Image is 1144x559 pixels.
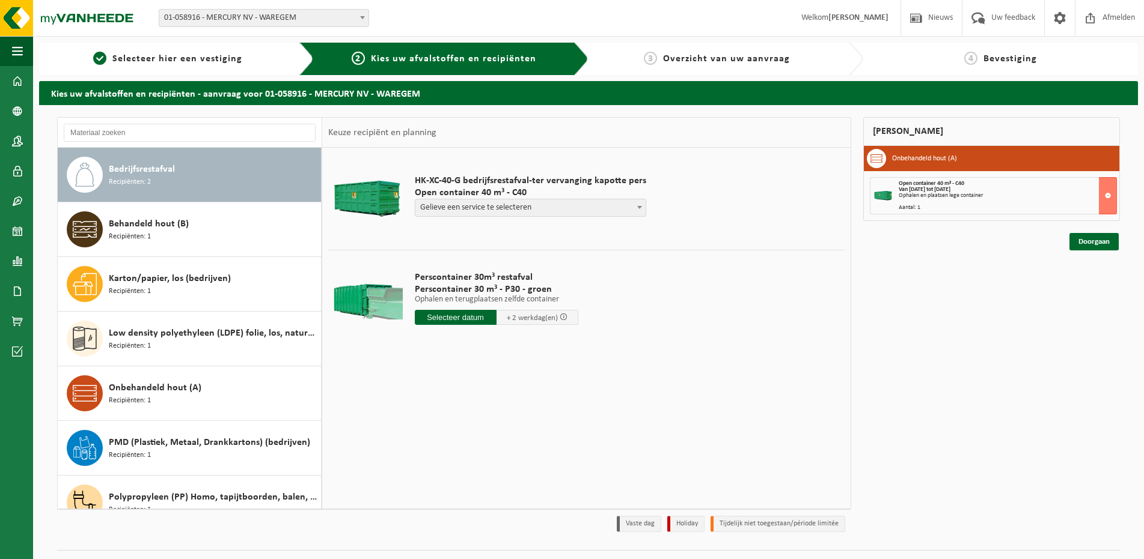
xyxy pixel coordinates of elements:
[415,283,578,295] span: Perscontainer 30 m³ - P30 - groen
[58,476,322,530] button: Polypropyleen (PP) Homo, tapijtboorden, balen, D, bont Recipiënten: 1
[899,186,950,193] strong: Van [DATE] tot [DATE]
[109,395,151,406] span: Recipiënten: 1
[899,193,1116,199] div: Ophalen en plaatsen lege container
[109,435,310,450] span: PMD (Plastiek, Metaal, Drankkartons) (bedrijven)
[109,326,318,340] span: Low density polyethyleen (LDPE) folie, los, naturel/gekleurd (80/20)
[109,490,318,504] span: Polypropyleen (PP) Homo, tapijtboorden, balen, D, bont
[899,180,964,187] span: Open container 40 m³ - C40
[983,54,1037,64] span: Bevestiging
[322,118,442,148] div: Keuze recipiënt en planning
[58,366,322,421] button: Onbehandeld hout (A) Recipiënten: 1
[415,175,646,187] span: HK-XC-40-G bedrijfsrestafval-ter vervanging kapotte pers
[58,312,322,366] button: Low density polyethyleen (LDPE) folie, los, naturel/gekleurd (80/20) Recipiënten: 1
[352,52,365,65] span: 2
[93,52,106,65] span: 1
[1069,233,1119,250] a: Doorgaan
[109,381,201,395] span: Onbehandeld hout (A)
[371,54,536,64] span: Kies uw afvalstoffen en recipiënten
[415,187,646,199] span: Open container 40 m³ - C40
[964,52,977,65] span: 4
[899,205,1116,211] div: Aantal: 1
[109,450,151,461] span: Recipiënten: 1
[58,257,322,312] button: Karton/papier, los (bedrijven) Recipiënten: 1
[415,199,646,217] span: Gelieve een service te selecteren
[109,217,189,231] span: Behandeld hout (B)
[828,13,889,22] strong: [PERSON_NAME]
[711,516,845,532] li: Tijdelijk niet toegestaan/période limitée
[415,310,497,325] input: Selecteer datum
[159,10,369,26] span: 01-058916 - MERCURY NV - WAREGEM
[58,202,322,257] button: Behandeld hout (B) Recipiënten: 1
[644,52,657,65] span: 3
[415,295,578,304] p: Ophalen en terugplaatsen zelfde container
[39,81,1138,104] h2: Kies uw afvalstoffen en recipiënten - aanvraag voor 01-058916 - MERCURY NV - WAREGEM
[667,516,705,532] li: Holiday
[109,162,175,177] span: Bedrijfsrestafval
[863,117,1120,146] div: [PERSON_NAME]
[109,504,151,516] span: Recipiënten: 1
[109,286,151,297] span: Recipiënten: 1
[64,124,316,142] input: Materiaal zoeken
[109,231,151,243] span: Recipiënten: 1
[663,54,790,64] span: Overzicht van uw aanvraag
[109,177,151,188] span: Recipiënten: 2
[58,421,322,476] button: PMD (Plastiek, Metaal, Drankkartons) (bedrijven) Recipiënten: 1
[415,199,646,216] span: Gelieve een service te selecteren
[45,52,290,66] a: 1Selecteer hier een vestiging
[109,340,151,352] span: Recipiënten: 1
[109,271,231,286] span: Karton/papier, los (bedrijven)
[112,54,242,64] span: Selecteer hier een vestiging
[892,149,957,168] h3: Onbehandeld hout (A)
[159,9,369,27] span: 01-058916 - MERCURY NV - WAREGEM
[58,148,322,202] button: Bedrijfsrestafval Recipiënten: 2
[507,314,558,322] span: + 2 werkdag(en)
[415,271,578,283] span: Perscontainer 30m³ restafval
[617,516,661,532] li: Vaste dag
